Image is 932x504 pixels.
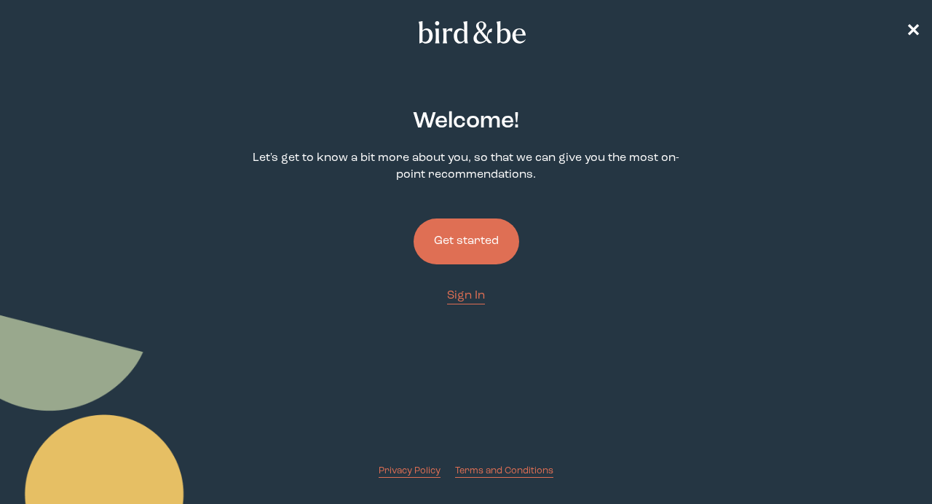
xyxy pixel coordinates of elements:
[455,466,553,476] span: Terms and Conditions
[379,466,441,476] span: Privacy Policy
[414,195,519,288] a: Get started
[414,218,519,264] button: Get started
[906,23,920,41] span: ✕
[379,464,441,478] a: Privacy Policy
[455,464,553,478] a: Terms and Conditions
[447,290,485,302] span: Sign In
[859,436,917,489] iframe: Gorgias live chat messenger
[245,150,687,184] p: Let's get to know a bit more about you, so that we can give you the most on-point recommendations.
[413,105,519,138] h2: Welcome !
[906,20,920,45] a: ✕
[447,288,485,304] a: Sign In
